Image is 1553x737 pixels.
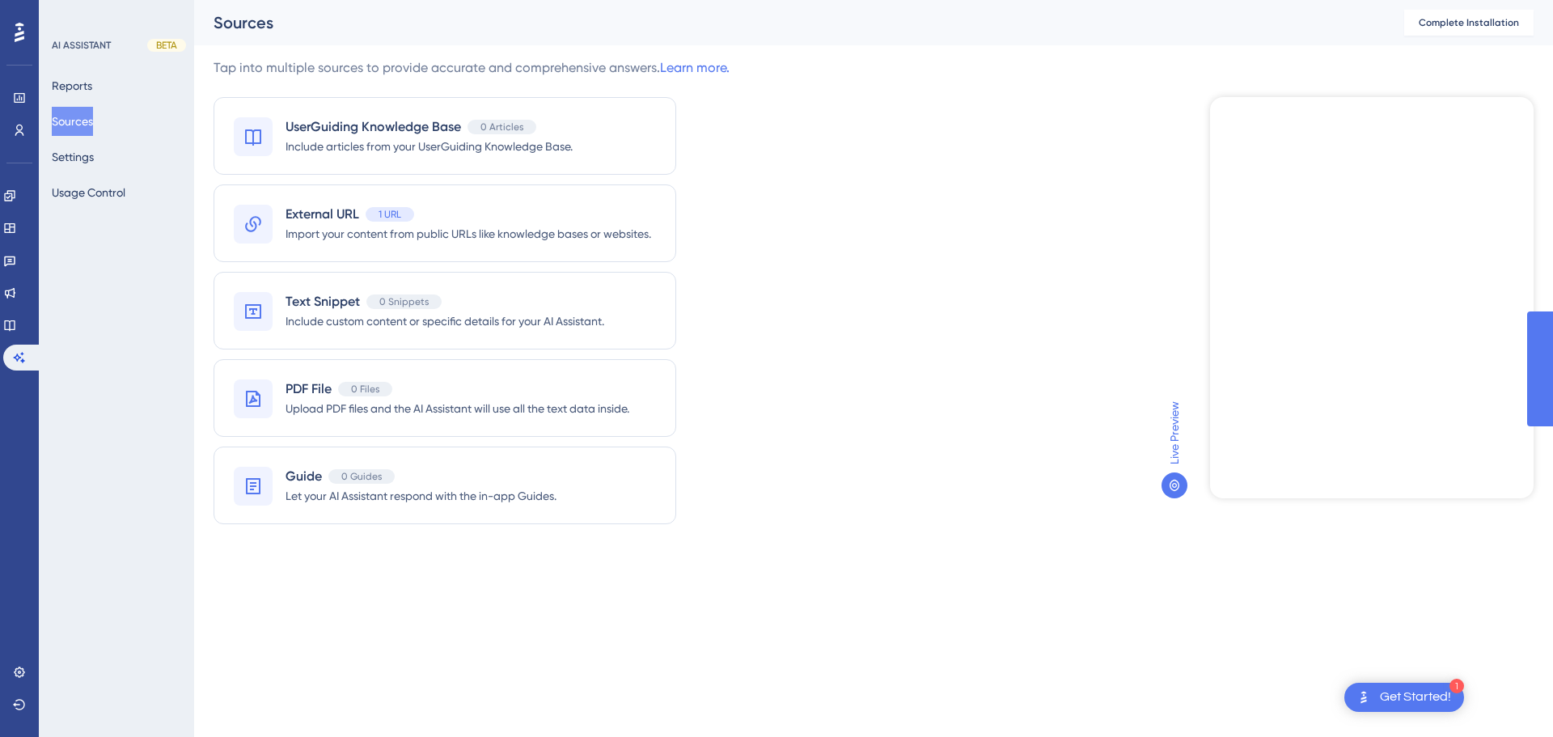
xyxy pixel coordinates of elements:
span: Include custom content or specific details for your AI Assistant. [286,311,604,331]
div: 1 [1449,679,1464,693]
a: Learn more. [660,60,730,75]
span: Text Snippet [286,292,360,311]
button: Complete Installation [1404,10,1534,36]
div: Sources [214,11,1364,34]
div: BETA [147,39,186,52]
span: 0 Guides [341,470,382,483]
div: Tap into multiple sources to provide accurate and comprehensive answers. [214,58,730,78]
span: UserGuiding Knowledge Base [286,117,461,137]
button: Settings [52,142,94,172]
button: Usage Control [52,178,125,207]
div: Get Started! [1380,688,1451,706]
iframe: UserGuiding AI Assistant Launcher [1485,673,1534,722]
span: Include articles from your UserGuiding Knowledge Base. [286,137,573,156]
span: Complete Installation [1419,16,1519,29]
img: launcher-image-alternative-text [1354,688,1373,707]
button: Reports [52,71,92,100]
span: Upload PDF files and the AI Assistant will use all the text data inside. [286,399,629,418]
button: Sources [52,107,93,136]
span: 0 Snippets [379,295,429,308]
span: Import your content from public URLs like knowledge bases or websites. [286,224,651,244]
span: Guide [286,467,322,486]
span: PDF File [286,379,332,399]
span: 0 Files [351,383,379,396]
span: 0 Articles [480,121,523,133]
iframe: UserGuiding AI Assistant [1210,97,1534,498]
span: Let your AI Assistant respond with the in-app Guides. [286,486,556,506]
div: Open Get Started! checklist, remaining modules: 1 [1344,683,1464,712]
span: 1 URL [379,208,401,221]
span: Live Preview [1165,401,1184,464]
span: External URL [286,205,359,224]
div: AI ASSISTANT [52,39,111,52]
